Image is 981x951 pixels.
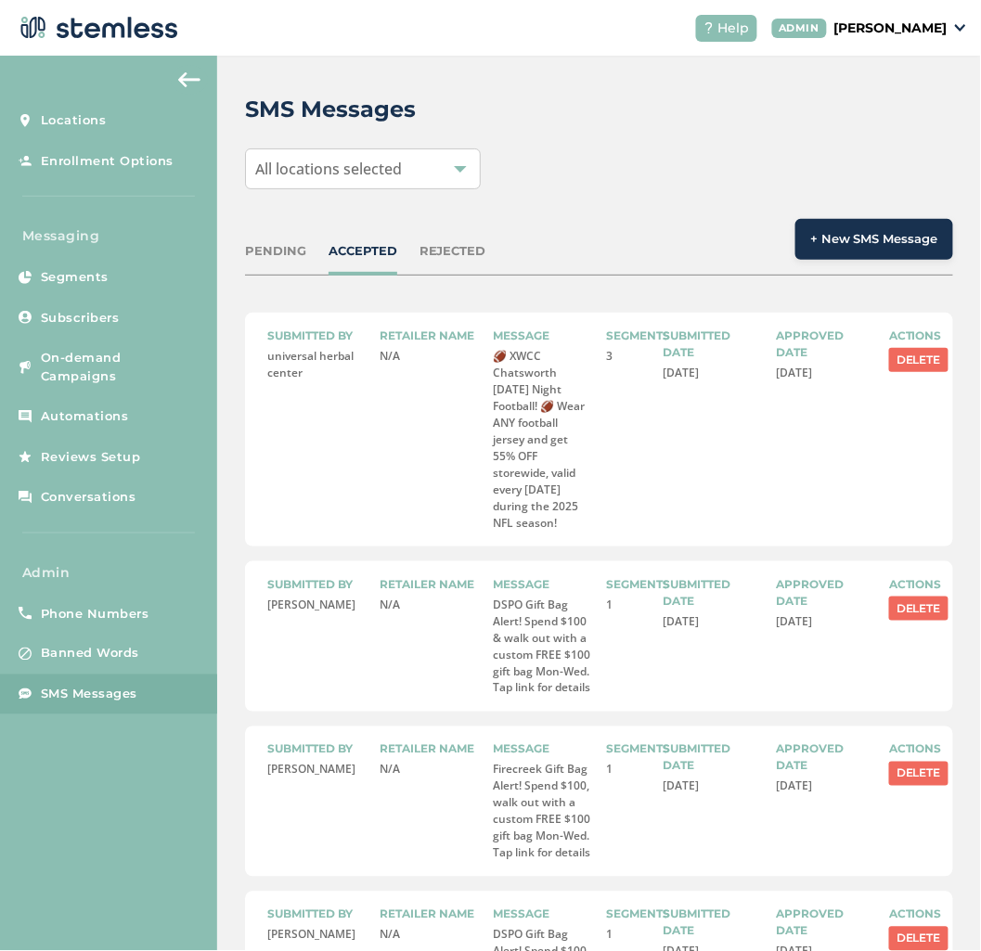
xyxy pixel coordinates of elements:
[41,686,137,704] span: SMS Messages
[41,268,109,287] span: Segments
[889,348,949,372] button: Delete
[606,597,648,613] p: 1
[381,762,479,778] p: N/A
[493,576,591,593] label: Message
[267,741,366,758] label: Submitted by
[267,927,366,944] p: [PERSON_NAME]
[776,778,874,795] p: [DATE]
[889,762,949,786] button: Delete
[663,741,761,775] label: Submitted date
[663,576,761,610] label: Submitted date
[663,365,761,381] p: [DATE]
[267,576,366,593] label: Submitted by
[41,448,141,467] span: Reviews Setup
[776,613,874,630] p: [DATE]
[606,348,648,365] p: 3
[493,328,591,344] label: Message
[606,762,648,778] p: 1
[41,111,107,130] span: Locations
[381,741,479,758] label: Retailer name
[889,328,931,344] label: Actions
[267,348,366,381] p: universal herbal center
[606,927,648,944] p: 1
[772,19,828,38] div: ADMIN
[15,9,178,46] img: logo-dark-0685b13c.svg
[776,906,874,940] label: Approved date
[267,762,366,778] p: [PERSON_NAME]
[663,778,761,795] p: [DATE]
[381,597,479,613] p: N/A
[606,741,648,758] label: Segments
[155,438,192,475] img: glitter-stars-b7820f95.gif
[776,365,874,381] p: [DATE]
[41,645,139,663] span: Banned Words
[703,22,715,33] img: icon-help-white-03924b79.svg
[267,906,366,923] label: Submitted by
[381,348,479,365] p: N/A
[776,576,874,610] label: Approved date
[178,72,200,87] img: icon-arrow-back-accent-c549486e.svg
[381,328,479,344] label: Retailer name
[493,741,591,758] label: Message
[493,348,591,532] p: 🏈 XWCC Chatsworth [DATE] Night Football! 🏈 Wear ANY football jersey and get 55% OFF storewide, va...
[889,741,931,758] label: Actions
[810,230,938,249] span: + New SMS Message
[795,219,953,260] button: + New SMS Message
[776,328,874,361] label: Approved date
[41,407,129,426] span: Automations
[381,576,479,593] label: Retailer name
[834,19,948,38] p: [PERSON_NAME]
[889,576,931,593] label: Actions
[663,328,761,361] label: Submitted date
[493,906,591,923] label: Message
[493,762,591,862] p: Firecreek Gift Bag Alert! Spend $100, walk out with a custom FREE $100 gift bag Mon-Wed. Tap link...
[606,576,648,593] label: Segments
[267,597,366,613] p: [PERSON_NAME]
[493,597,591,697] p: DSPO Gift Bag Alert! Spend $100 & walk out with a custom FREE $100 gift bag Mon-Wed. Tap link for...
[41,309,120,328] span: Subscribers
[245,242,306,261] div: PENDING
[663,613,761,630] p: [DATE]
[420,242,486,261] div: REJECTED
[606,328,648,344] label: Segments
[41,349,199,385] span: On-demand Campaigns
[41,152,174,171] span: Enrollment Options
[267,328,366,344] label: Submitted by
[329,242,397,261] div: ACCEPTED
[41,488,136,507] span: Conversations
[718,19,750,38] span: Help
[41,605,149,623] span: Phone Numbers
[776,741,874,775] label: Approved date
[888,862,981,951] iframe: Chat Widget
[381,927,479,944] p: N/A
[381,906,479,923] label: Retailer name
[255,159,402,179] span: All locations selected
[245,93,416,126] h2: SMS Messages
[889,597,949,621] button: Delete
[955,24,966,32] img: icon_down-arrow-small-66adaf34.svg
[606,906,648,923] label: Segments
[663,906,761,940] label: Submitted date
